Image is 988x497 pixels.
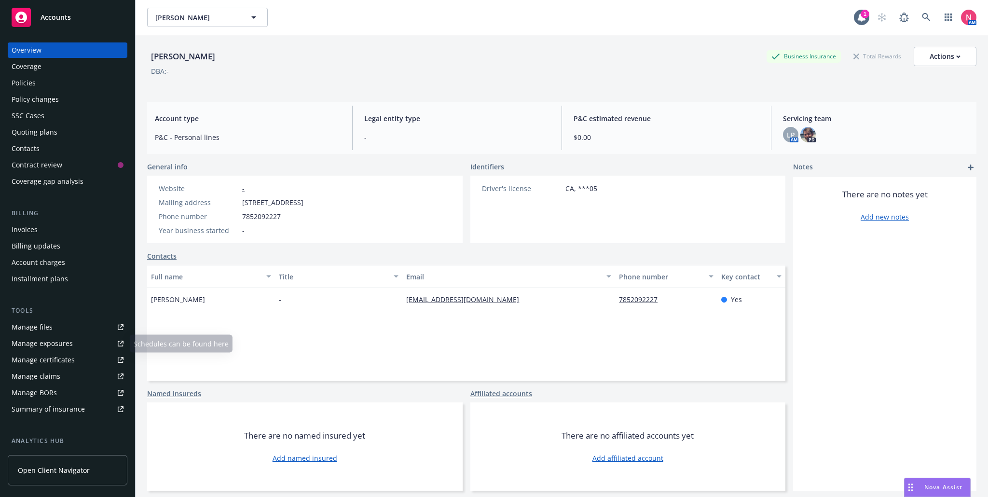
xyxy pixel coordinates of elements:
div: SSC Cases [12,108,44,124]
a: Policy changes [8,92,127,107]
a: Contract review [8,157,127,173]
div: Full name [151,272,261,282]
button: Full name [147,265,275,288]
div: Driver's license [482,183,562,193]
div: Drag to move [905,478,917,497]
a: Invoices [8,222,127,237]
span: LP [787,130,795,140]
div: Installment plans [12,271,68,287]
button: [PERSON_NAME] [147,8,268,27]
a: Affiliated accounts [470,388,532,399]
span: There are no affiliated accounts yet [562,430,694,442]
div: Overview [12,42,41,58]
a: Overview [8,42,127,58]
button: Key contact [717,265,785,288]
div: Quoting plans [12,124,57,140]
div: Website [159,183,238,193]
a: Add named insured [273,453,337,463]
span: [PERSON_NAME] [155,13,239,23]
div: [PERSON_NAME] [147,50,219,63]
button: Actions [914,47,976,66]
a: Search [917,8,936,27]
div: Policies [12,75,36,91]
button: Title [275,265,403,288]
a: Installment plans [8,271,127,287]
a: Quoting plans [8,124,127,140]
button: Phone number [615,265,717,288]
span: Servicing team [783,113,969,124]
span: There are no named insured yet [244,430,365,442]
a: Billing updates [8,238,127,254]
div: Account charges [12,255,65,270]
div: Key contact [721,272,771,282]
div: Manage certificates [12,352,75,368]
div: Tools [8,306,127,316]
span: Legal entity type [364,113,550,124]
span: Account type [155,113,341,124]
a: Report a Bug [894,8,914,27]
span: $0.00 [574,132,759,142]
div: DBA: - [151,66,169,76]
span: P&C estimated revenue [574,113,759,124]
a: Contacts [8,141,127,156]
div: Billing updates [12,238,60,254]
a: Policies [8,75,127,91]
div: Title [279,272,388,282]
span: Yes [731,294,742,304]
a: Accounts [8,4,127,31]
a: Manage certificates [8,352,127,368]
span: Nova Assist [924,483,962,491]
span: [PERSON_NAME] [151,294,205,304]
span: Notes [793,162,813,173]
div: Policy changes [12,92,59,107]
a: SSC Cases [8,108,127,124]
a: Manage exposures [8,336,127,351]
div: Phone number [159,211,238,221]
span: - [279,294,281,304]
div: Year business started [159,225,238,235]
div: Phone number [619,272,703,282]
a: Add affiliated account [592,453,663,463]
div: Coverage [12,59,41,74]
div: Total Rewards [849,50,906,62]
span: General info [147,162,188,172]
div: Contract review [12,157,62,173]
span: 7852092227 [242,211,281,221]
a: 7852092227 [619,295,665,304]
div: Summary of insurance [12,401,85,417]
a: Summary of insurance [8,401,127,417]
div: Manage claims [12,369,60,384]
div: Billing [8,208,127,218]
img: photo [800,127,816,142]
a: Start snowing [872,8,892,27]
span: Accounts [41,14,71,21]
a: - [242,184,245,193]
span: There are no notes yet [842,189,928,200]
div: Actions [930,47,961,66]
div: Manage BORs [12,385,57,400]
span: [STREET_ADDRESS] [242,197,303,207]
span: - [242,225,245,235]
div: Business Insurance [767,50,841,62]
div: Contacts [12,141,40,156]
div: Manage exposures [12,336,73,351]
a: Coverage gap analysis [8,174,127,189]
div: Mailing address [159,197,238,207]
span: - [364,132,550,142]
div: Coverage gap analysis [12,174,83,189]
div: Invoices [12,222,38,237]
a: Add new notes [861,212,909,222]
span: Identifiers [470,162,504,172]
a: [EMAIL_ADDRESS][DOMAIN_NAME] [406,295,527,304]
a: Coverage [8,59,127,74]
a: Manage claims [8,369,127,384]
button: Email [402,265,615,288]
a: Named insureds [147,388,201,399]
button: Nova Assist [904,478,971,497]
a: Manage BORs [8,385,127,400]
div: Email [406,272,601,282]
div: Analytics hub [8,436,127,446]
a: add [965,162,976,173]
a: Manage files [8,319,127,335]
